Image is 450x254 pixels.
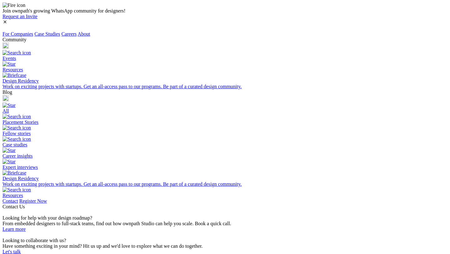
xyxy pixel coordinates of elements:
img: Search icon [2,136,31,142]
div: All [2,108,447,114]
div: Career insights [2,153,447,159]
div: Placement Stories [2,119,447,125]
div: Design Residency [2,176,447,181]
a: Star Resources [2,61,447,73]
img: Search icon [2,187,31,193]
div: Have something exciting in your mind? Hit us up and we'd love to explore what we can do together. [2,243,447,249]
a: Briefcase Design Residency Work on exciting projects with startups. Get an all-access pass to our... [2,170,447,187]
a: Register Now [19,198,47,204]
a: Star Expert interviews [2,159,447,170]
div: From embedded designers to full-stack teams, find out how ownpath Studio can help you scale. Book... [2,221,447,226]
div: Community [2,37,447,43]
a: For Companies [2,31,33,37]
div: Looking for help with your design roadmap? [2,215,447,221]
div: Work on exciting projects with startups. Get an all-access pass to our programs. Be part of a cur... [2,84,447,89]
a: Search icon Fellow stories [2,125,447,136]
div: Looking to collaborate with us? [2,238,447,243]
img: Star [2,61,16,67]
div: Expert interviews [2,165,447,170]
div: Blog [2,89,447,95]
div: Events [2,56,447,61]
a: Search icon Events [2,50,447,61]
img: Search icon [2,125,31,131]
img: Briefcase [2,170,26,176]
a: Search icon Placement Stories [2,114,447,125]
div: Case studies [2,142,447,148]
img: Star [2,159,16,165]
img: Search icon [2,50,31,56]
div: Fellow stories [2,131,447,136]
div: Join ownpath's growing WhatsApp community for designers! [2,8,447,14]
img: Fire icon [2,3,25,8]
a: Learn more [2,226,26,232]
a: Star All [2,103,447,114]
a: Contact [2,198,18,204]
a: Star Career insights [2,148,447,159]
div: Design Residency [2,78,447,84]
div: Community [2,37,447,50]
nav: Blog [2,103,447,198]
div: Contact Us [2,204,447,210]
div: Resources [2,67,447,73]
a: Careers [61,31,77,37]
div: Work on exciting projects with startups. Get an all-access pass to our programs. Be part of a cur... [2,181,447,187]
a: Briefcase Design Residency Work on exciting projects with startups. Get an all-access pass to our... [2,73,447,89]
div: Blog [2,89,447,103]
img: Star [2,103,16,108]
a: Request an Invite [2,14,37,19]
a: Case Studies [34,31,60,37]
img: Search icon [2,114,31,119]
nav: Community [2,50,447,89]
div: Resources [2,193,447,198]
a: Search icon Resources [2,187,447,198]
a: Search icon Case studies [2,136,447,148]
a: About [77,31,90,37]
img: Star [2,148,16,153]
img: Briefcase [2,73,26,78]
